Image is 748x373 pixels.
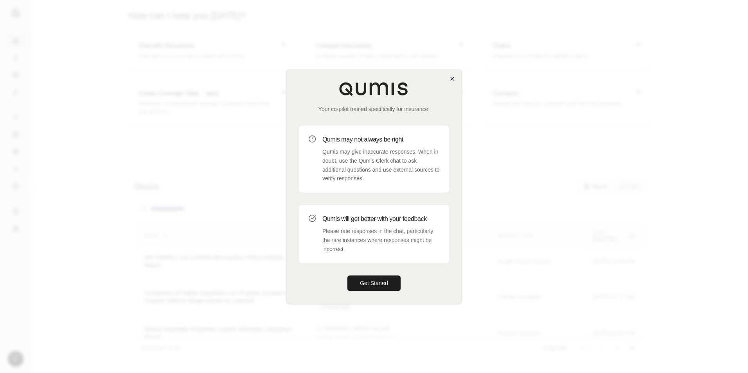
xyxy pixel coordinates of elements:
[339,82,409,96] img: Qumis Logo
[322,147,440,183] p: Qumis may give inaccurate responses. When in doubt, use the Qumis Clerk chat to ask additional qu...
[347,276,401,291] button: Get Started
[299,105,449,113] p: Your co-pilot trained specifically for insurance.
[322,135,440,144] h3: Qumis may not always be right
[322,227,440,253] p: Please rate responses in the chat, particularly the rare instances where responses might be incor...
[322,214,440,224] h3: Qumis will get better with your feedback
